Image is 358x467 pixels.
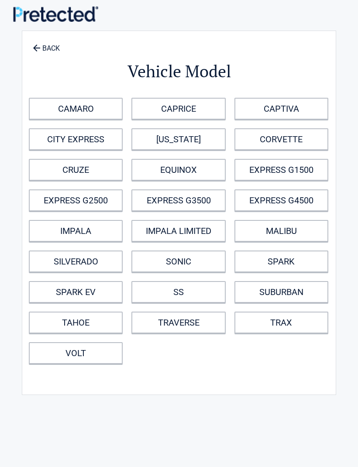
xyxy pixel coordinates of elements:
[29,98,123,120] a: CAMARO
[13,6,98,21] img: Main Logo
[131,159,225,181] a: EQUINOX
[131,251,225,272] a: SONIC
[131,128,225,150] a: [US_STATE]
[234,220,328,242] a: MALIBU
[234,159,328,181] a: EXPRESS G1500
[131,189,225,211] a: EXPRESS G3500
[29,189,123,211] a: EXPRESS G2500
[234,98,328,120] a: CAPTIVA
[234,312,328,333] a: TRAX
[29,159,123,181] a: CRUZE
[234,281,328,303] a: SUBURBAN
[131,98,225,120] a: CAPRICE
[29,281,123,303] a: SPARK EV
[29,342,123,364] a: VOLT
[29,251,123,272] a: SILVERADO
[29,312,123,333] a: TAHOE
[29,220,123,242] a: IMPALA
[234,128,328,150] a: CORVETTE
[234,189,328,211] a: EXPRESS G4500
[31,37,62,52] a: BACK
[29,128,123,150] a: CITY EXPRESS
[27,60,331,82] h2: Vehicle Model
[131,312,225,333] a: TRAVERSE
[131,220,225,242] a: IMPALA LIMITED
[131,281,225,303] a: SS
[234,251,328,272] a: SPARK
